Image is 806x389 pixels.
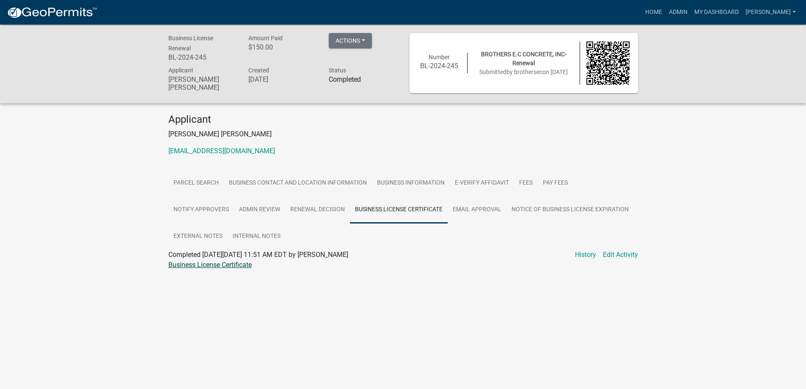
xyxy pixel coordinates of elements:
[168,196,234,223] a: Notify Approvers
[429,54,450,61] span: Number
[538,170,573,197] a: Pay Fees
[479,69,568,75] span: Submitted on [DATE]
[224,170,372,197] a: Business Contact and Location Information
[234,196,285,223] a: Admin Review
[168,147,275,155] a: [EMAIL_ADDRESS][DOMAIN_NAME]
[350,196,448,223] a: Business License Certificate
[642,4,666,20] a: Home
[481,51,567,66] span: BROTHERS E.C CONCRETE, INC- Renewal
[506,69,542,75] span: by brothersec
[329,33,372,48] button: Actions
[168,251,348,259] span: Completed [DATE][DATE] 11:51 AM EDT by [PERSON_NAME]
[168,35,213,52] span: Business License Renewal
[168,75,236,91] h6: [PERSON_NAME] [PERSON_NAME]
[418,62,461,70] h6: BL-2024-245
[168,129,638,139] p: [PERSON_NAME] [PERSON_NAME]
[168,170,224,197] a: Parcel search
[168,113,638,126] h4: Applicant
[575,250,596,260] a: History
[448,196,506,223] a: Email Approval
[514,170,538,197] a: Fees
[168,67,193,74] span: Applicant
[603,250,638,260] a: Edit Activity
[285,196,350,223] a: Renewal Decision
[248,35,283,41] span: Amount Paid
[329,75,361,83] strong: Completed
[329,67,346,74] span: Status
[248,67,269,74] span: Created
[228,223,286,250] a: Internal Notes
[506,196,634,223] a: Notice of Business License Expiration
[450,170,514,197] a: E-Verify Affidavit
[666,4,691,20] a: Admin
[248,43,316,51] h6: $150.00
[586,41,630,85] img: QR code
[248,75,316,83] h6: [DATE]
[372,170,450,197] a: Business Information
[168,261,252,269] a: Business License Certificate
[742,4,799,20] a: [PERSON_NAME]
[168,223,228,250] a: External Notes
[168,53,236,61] h6: BL-2024-245
[691,4,742,20] a: My Dashboard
